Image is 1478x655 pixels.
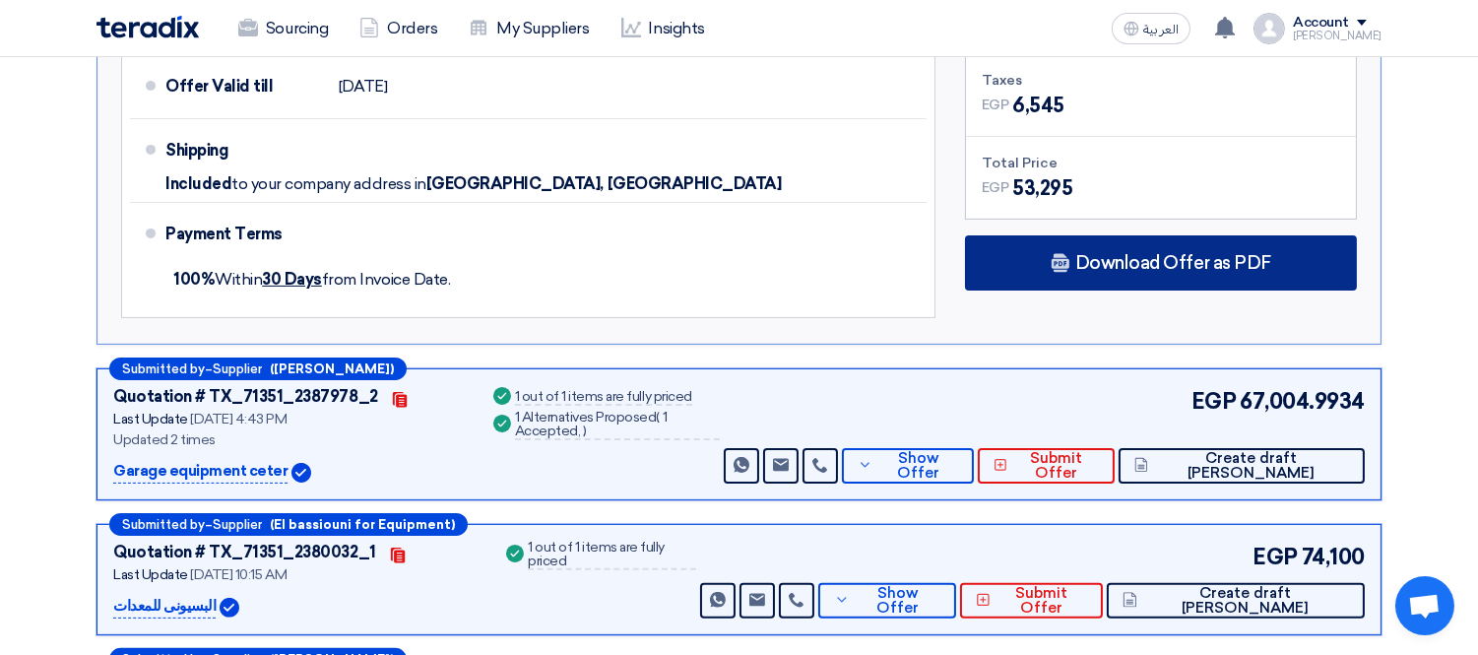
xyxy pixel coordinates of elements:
span: Show Offer [877,451,958,481]
span: 6,545 [1012,91,1064,120]
div: – [109,358,407,380]
img: Teradix logo [96,16,199,38]
img: profile_test.png [1253,13,1285,44]
div: Payment Terms [165,211,903,258]
span: Create draft [PERSON_NAME] [1142,586,1349,616]
span: Supplier [213,362,262,375]
span: to your company address in [231,174,426,194]
div: 1 out of 1 items are fully priced [515,390,692,406]
span: العربية [1143,23,1179,36]
span: Last Update [113,566,188,583]
button: Show Offer [818,583,956,619]
span: Within from Invoice Date. [173,270,450,289]
div: Updated 2 times [113,429,466,450]
div: Taxes [982,70,1340,91]
span: EGP [982,95,1009,115]
button: Submit Offer [978,448,1115,484]
img: Verified Account [220,598,239,618]
span: [GEOGRAPHIC_DATA], [GEOGRAPHIC_DATA] [426,174,782,194]
span: Submitted by [122,518,205,531]
div: 1 out of 1 items are fully priced [528,541,695,570]
div: Quotation # TX_71351_2380032_1 [113,541,376,564]
span: Submit Offer [996,586,1087,616]
b: (El bassiouni for Equipment) [270,518,455,531]
a: Orders [344,7,453,50]
button: Create draft [PERSON_NAME] [1119,448,1365,484]
div: Open chat [1395,576,1454,635]
img: Verified Account [291,463,311,483]
div: Quotation # TX_71351_2387978_2 [113,385,378,409]
button: العربية [1112,13,1190,44]
div: Account [1293,15,1349,32]
span: Submit Offer [1012,451,1099,481]
button: Create draft [PERSON_NAME] [1107,583,1365,619]
span: Supplier [213,518,262,531]
span: Create draft [PERSON_NAME] [1153,451,1349,481]
u: 30 Days [262,270,322,289]
p: Garage equipment ceter [113,460,288,484]
span: 67,004.9934 [1240,385,1365,418]
button: Submit Offer [960,583,1103,619]
span: Download Offer as PDF [1075,254,1271,272]
span: Submitted by [122,362,205,375]
div: Offer Valid till [165,63,323,110]
span: Show Offer [855,586,940,616]
span: EGP [982,177,1009,198]
span: Included [165,174,231,194]
strong: 100% [173,270,215,289]
span: 53,295 [1012,173,1072,203]
a: My Suppliers [453,7,605,50]
b: (‪[PERSON_NAME]‬‏) [270,362,394,375]
span: [DATE] [339,77,387,97]
span: [DATE] 10:15 AM [190,566,287,583]
div: 1 Alternatives Proposed [515,411,721,440]
span: ) [583,423,587,439]
div: Total Price [982,153,1340,173]
button: Show Offer [842,448,974,484]
span: ( [657,409,661,426]
span: EGP [1191,385,1237,418]
a: Sourcing [223,7,344,50]
span: EGP [1253,541,1298,573]
a: Insights [606,7,721,50]
span: 74,100 [1302,541,1365,573]
span: Last Update [113,411,188,427]
p: البسيونى للمعدات [113,595,216,619]
div: [PERSON_NAME] [1293,31,1382,41]
span: 1 Accepted, [515,409,668,439]
span: [DATE] 4:43 PM [190,411,287,427]
div: – [109,513,468,536]
div: Shipping [165,127,323,174]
